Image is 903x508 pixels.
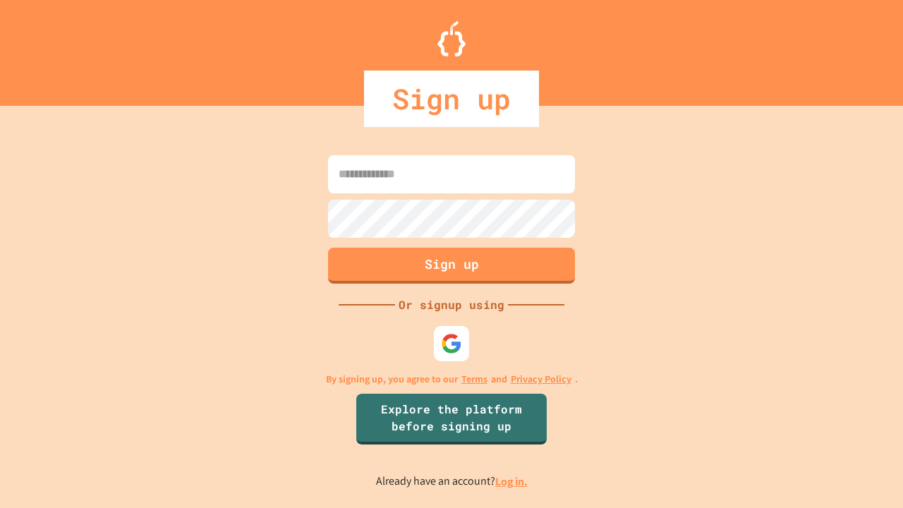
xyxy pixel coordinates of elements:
[376,473,528,490] p: Already have an account?
[356,394,547,445] a: Explore the platform before signing up
[364,71,539,127] div: Sign up
[326,372,578,387] p: By signing up, you agree to our and .
[441,333,462,354] img: google-icon.svg
[437,21,466,56] img: Logo.svg
[461,372,487,387] a: Terms
[395,296,508,313] div: Or signup using
[495,474,528,489] a: Log in.
[328,248,575,284] button: Sign up
[511,372,571,387] a: Privacy Policy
